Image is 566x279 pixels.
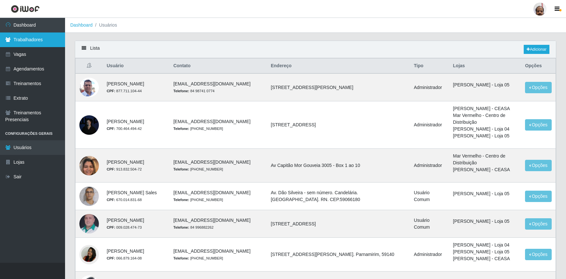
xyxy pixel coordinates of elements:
[107,225,115,229] strong: CPF:
[103,149,169,183] td: [PERSON_NAME]
[107,198,115,202] strong: CPF:
[103,238,169,272] td: [PERSON_NAME]
[169,73,267,101] td: [EMAIL_ADDRESS][DOMAIN_NAME]
[267,183,410,210] td: Av. Dão Silveira - sem número. Candelária. [GEOGRAPHIC_DATA]. RN. CEP.59066180
[453,133,518,139] li: [PERSON_NAME] - Loja 05
[173,127,223,131] small: [PHONE_NUMBER]
[103,210,169,238] td: [PERSON_NAME]
[107,167,142,171] small: 913.832.504-72
[173,198,189,202] strong: Telefone:
[107,127,142,131] small: 700.464.494-42
[453,166,518,173] li: [PERSON_NAME] - CEASA
[107,167,115,171] strong: CPF:
[453,255,518,262] li: [PERSON_NAME] - CEASA
[103,101,169,149] td: [PERSON_NAME]
[107,256,115,260] strong: CPF:
[524,45,549,54] a: Adicionar
[525,160,552,171] button: Opções
[525,119,552,131] button: Opções
[453,112,518,126] li: Mar Vermelho - Centro de Distribuição
[107,89,115,93] strong: CPF:
[103,73,169,101] td: [PERSON_NAME]
[173,89,189,93] strong: Telefone:
[173,225,214,229] small: 84 996882262
[267,238,410,272] td: [STREET_ADDRESS][PERSON_NAME]. Parnamirim, 59140
[453,190,518,197] li: [PERSON_NAME] - Loja 05
[525,191,552,202] button: Opções
[449,58,521,74] th: Lojas
[267,58,410,74] th: Endereço
[453,248,518,255] li: [PERSON_NAME] - Loja 05
[453,82,518,88] li: [PERSON_NAME] - Loja 05
[107,225,142,229] small: 009.028.474-73
[525,82,552,93] button: Opções
[173,167,223,171] small: [PHONE_NUMBER]
[410,73,449,101] td: Administrador
[169,58,267,74] th: Contato
[169,149,267,183] td: [EMAIL_ADDRESS][DOMAIN_NAME]
[410,210,449,238] td: Usuário Comum
[410,58,449,74] th: Tipo
[65,18,566,33] nav: breadcrumb
[169,210,267,238] td: [EMAIL_ADDRESS][DOMAIN_NAME]
[173,89,215,93] small: 84 98741 0774
[410,149,449,183] td: Administrador
[521,58,556,74] th: Opções
[410,101,449,149] td: Administrador
[267,149,410,183] td: Av Capitão Mor Gouveia 3005 - Box 1 ao 10
[169,183,267,210] td: [EMAIL_ADDRESS][DOMAIN_NAME]
[11,5,40,13] img: CoreUI Logo
[453,242,518,248] li: [PERSON_NAME] - Loja 04
[453,153,518,166] li: Mar Vermelho - Centro de Distribuição
[173,198,223,202] small: [PHONE_NUMBER]
[107,89,142,93] small: 877.711.104-44
[103,183,169,210] td: [PERSON_NAME] Sales
[267,101,410,149] td: [STREET_ADDRESS]
[453,218,518,225] li: [PERSON_NAME] - Loja 05
[107,198,142,202] small: 670.014.831-68
[107,127,115,131] strong: CPF:
[169,238,267,272] td: [EMAIL_ADDRESS][DOMAIN_NAME]
[173,127,189,131] strong: Telefone:
[70,22,93,28] a: Dashboard
[267,210,410,238] td: [STREET_ADDRESS]
[267,73,410,101] td: [STREET_ADDRESS][PERSON_NAME]
[410,183,449,210] td: Usuário Comum
[169,101,267,149] td: [EMAIL_ADDRESS][DOMAIN_NAME]
[173,256,189,260] strong: Telefone:
[103,58,169,74] th: Usuário
[93,22,117,29] li: Usuários
[453,105,518,112] li: [PERSON_NAME] - CEASA
[75,41,556,58] div: Lista
[173,256,223,260] small: [PHONE_NUMBER]
[453,126,518,133] li: [PERSON_NAME] - Loja 04
[107,256,142,260] small: 066.879.164-08
[525,249,552,260] button: Opções
[173,167,189,171] strong: Telefone:
[173,225,189,229] strong: Telefone:
[410,238,449,272] td: Administrador
[525,218,552,230] button: Opções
